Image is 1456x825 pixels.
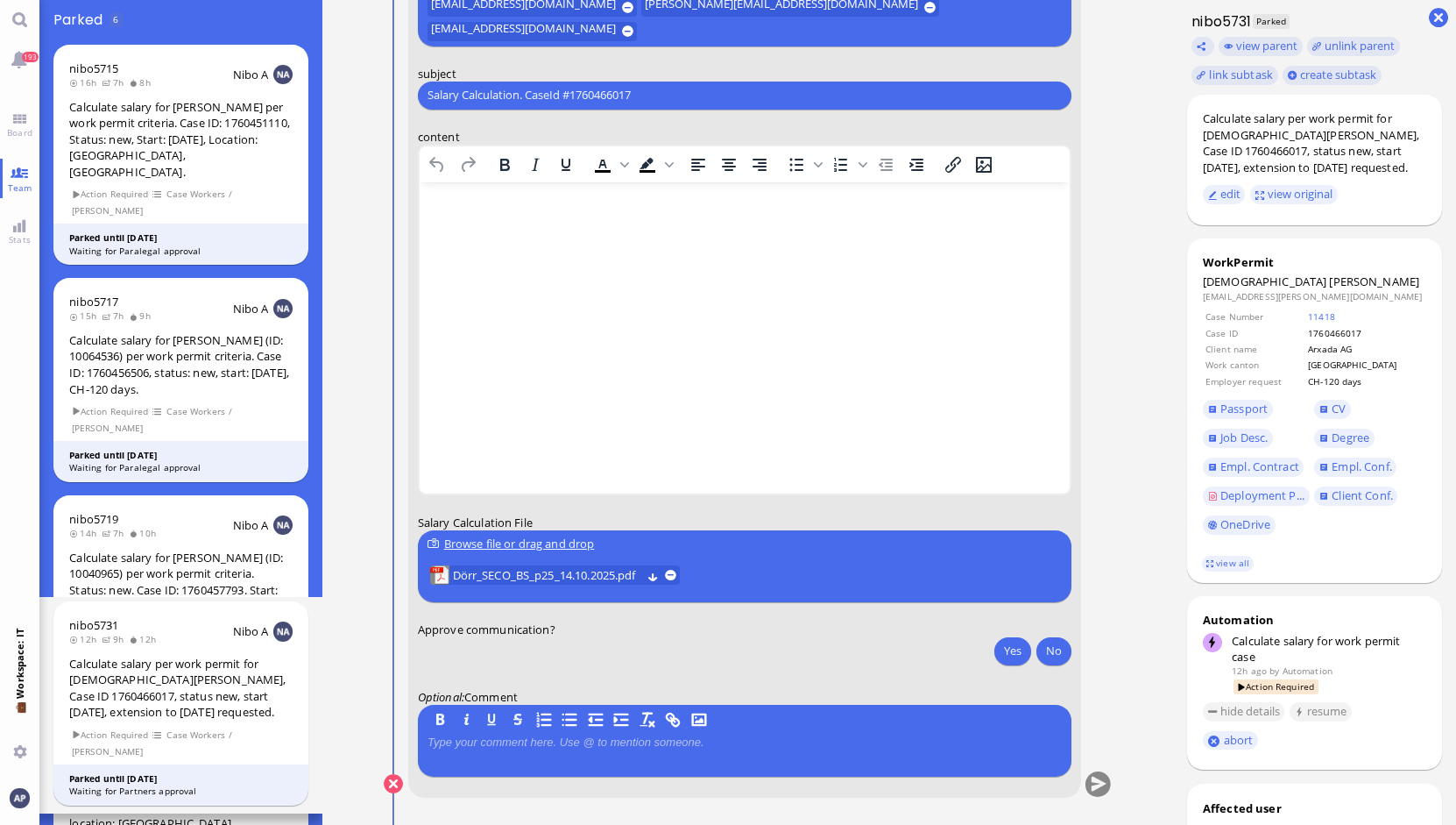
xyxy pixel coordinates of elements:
button: U [482,710,501,729]
a: Degree [1314,429,1374,448]
button: Align right [744,152,774,176]
span: Nibo A [233,301,269,316]
div: Parked until [DATE] [69,231,293,245]
div: Waiting for Paralegal approval [69,461,293,474]
em: : [418,689,464,705]
span: subject [418,65,456,81]
span: Board [3,126,37,139]
span: Case Workers [166,404,226,419]
button: Insert/edit link [937,152,967,176]
a: Job Desc. [1203,429,1273,448]
img: NA [273,299,293,318]
span: [PERSON_NAME] [71,421,144,436]
img: NA [273,65,293,84]
button: Copy ticket nibo5731 link to clipboard [1191,37,1214,56]
span: 7h [102,527,129,539]
div: Bullet list [781,152,824,176]
button: S [508,710,527,729]
span: 15h [69,309,102,322]
button: unlink parent [1307,37,1400,56]
span: Action Required [71,727,150,742]
a: nibo5719 [69,511,118,527]
img: NA [273,516,293,535]
div: Calculate salary for [PERSON_NAME] (ID: 10040965) per work permit criteria. Status: new. Case ID:... [69,550,293,615]
span: [EMAIL_ADDRESS][DOMAIN_NAME] [430,22,615,41]
task-group-action-menu: link subtask [1191,66,1277,85]
a: View Dörr_SECO_BS_p25_14.10.2025.pdf [452,565,640,585]
span: Salary Calculation File [418,515,533,530]
div: Waiting for Paralegal approval [69,245,293,258]
button: edit [1203,185,1246,204]
span: by [1269,665,1279,677]
span: Approve communication? [418,621,555,637]
img: You [10,788,29,807]
button: Download Dörr_SECO_BS_p25_14.10.2025.pdf [647,569,658,580]
a: Client Conf. [1314,487,1397,506]
div: Calculate salary per work permit for [DEMOGRAPHIC_DATA][PERSON_NAME], Case ID 1760466017, status ... [69,656,293,721]
span: Case Workers [166,727,226,742]
button: Decrease indent [870,152,900,176]
button: I [456,710,476,729]
button: view parent [1219,37,1303,56]
td: Arxada AG [1307,342,1424,356]
div: Calculate salary for [PERSON_NAME] per work permit criteria. Case ID: 1760451110, Status: new, St... [69,99,293,181]
span: Client Conf. [1332,487,1393,503]
span: Parked [1253,14,1290,29]
span: 12h ago [1232,665,1267,677]
td: Client name [1205,342,1305,356]
span: Stats [4,233,35,245]
div: Automation [1203,612,1426,628]
span: [PERSON_NAME] [71,203,144,218]
a: 11418 [1308,310,1335,323]
span: 12h [129,633,161,645]
button: Increase indent [901,152,930,176]
span: Empl. Contract [1220,459,1299,474]
span: [PERSON_NAME] [71,744,144,759]
td: 1760466017 [1307,326,1424,340]
td: Work canton [1205,358,1305,372]
span: / [229,404,234,419]
span: [PERSON_NAME] [1329,274,1419,289]
button: Cancel [384,774,403,793]
span: Action Required [71,404,150,419]
span: 14h [69,527,102,539]
a: nibo5715 [69,60,118,76]
button: abort [1203,731,1258,750]
span: Deployment P... [1220,487,1304,503]
td: CH-120 days [1307,374,1424,388]
button: Yes [994,637,1031,665]
span: 💼 Workspace: IT [13,699,26,738]
span: nibo5731 [69,617,118,633]
span: 6 [113,13,118,25]
div: Calculate salary per work permit for [DEMOGRAPHIC_DATA][PERSON_NAME], Case ID 1760466017, status ... [1203,110,1426,175]
button: Undo [422,152,452,176]
td: [GEOGRAPHIC_DATA] [1307,358,1424,372]
lob-view: Dörr_SECO_BS_p25_14.10.2025.pdf [429,565,679,585]
a: nibo5717 [69,294,118,309]
span: 7h [102,309,129,322]
span: Nibo A [233,623,269,639]
div: Browse file or drag and drop [428,535,1062,553]
button: remove [665,569,676,580]
span: Nibo A [233,517,269,533]
button: create subtask [1283,66,1382,85]
span: 10h [129,527,161,539]
div: Calculate salary for work permit case [1232,633,1425,665]
iframe: Rich Text Area [420,181,1070,493]
span: Parked [53,10,108,30]
span: Degree [1332,430,1369,445]
div: Parked until [DATE] [69,772,293,786]
span: 193 [22,52,39,62]
span: Empl. Conf. [1332,459,1391,474]
div: Numbered list [825,152,869,176]
span: Action Required [71,187,150,202]
span: Passport [1220,401,1268,416]
a: view all [1202,556,1253,571]
span: Dörr_SECO_BS_p25_14.10.2025.pdf [452,565,640,585]
div: Affected user [1203,800,1282,816]
span: / [229,727,234,742]
div: Background color Black [632,152,675,176]
div: WorkPermit [1203,254,1426,270]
